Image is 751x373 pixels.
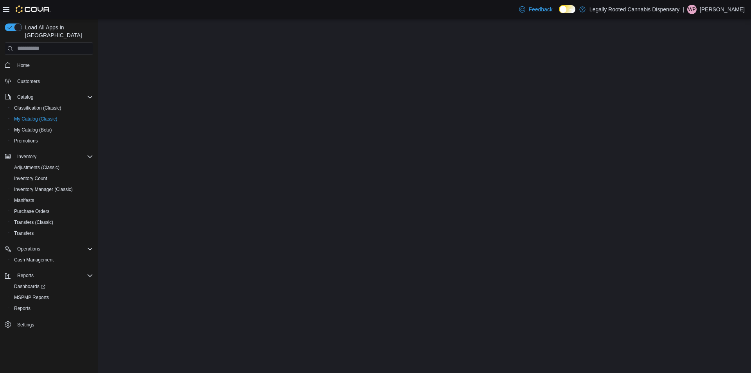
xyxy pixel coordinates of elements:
[559,5,575,13] input: Dark Mode
[14,319,93,329] span: Settings
[14,105,61,111] span: Classification (Classic)
[14,175,47,182] span: Inventory Count
[11,304,34,313] a: Reports
[11,207,93,216] span: Purchase Orders
[11,136,93,146] span: Promotions
[11,103,65,113] a: Classification (Classic)
[2,76,96,87] button: Customers
[11,255,93,265] span: Cash Management
[14,92,36,102] button: Catalog
[8,173,96,184] button: Inventory Count
[14,77,43,86] a: Customers
[14,320,37,330] a: Settings
[14,257,54,263] span: Cash Management
[8,184,96,195] button: Inventory Manager (Classic)
[11,174,50,183] a: Inventory Count
[2,151,96,162] button: Inventory
[17,246,40,252] span: Operations
[687,5,697,14] div: William Prince
[14,164,59,171] span: Adjustments (Classic)
[14,60,93,70] span: Home
[8,124,96,135] button: My Catalog (Beta)
[2,243,96,254] button: Operations
[8,254,96,265] button: Cash Management
[11,114,93,124] span: My Catalog (Classic)
[11,136,41,146] a: Promotions
[14,116,57,122] span: My Catalog (Classic)
[17,62,30,68] span: Home
[11,125,93,135] span: My Catalog (Beta)
[11,218,56,227] a: Transfers (Classic)
[11,255,57,265] a: Cash Management
[516,2,555,17] a: Feedback
[14,271,93,280] span: Reports
[11,293,52,302] a: MSPMP Reports
[11,185,76,194] a: Inventory Manager (Classic)
[11,103,93,113] span: Classification (Classic)
[11,282,49,291] a: Dashboards
[14,152,40,161] button: Inventory
[11,196,37,205] a: Manifests
[8,114,96,124] button: My Catalog (Classic)
[11,282,93,291] span: Dashboards
[14,244,43,254] button: Operations
[17,94,33,100] span: Catalog
[2,59,96,71] button: Home
[5,56,93,351] nav: Complex example
[528,5,552,13] span: Feedback
[8,292,96,303] button: MSPMP Reports
[14,186,73,193] span: Inventory Manager (Classic)
[559,13,559,14] span: Dark Mode
[14,294,49,301] span: MSPMP Reports
[14,76,93,86] span: Customers
[14,244,93,254] span: Operations
[11,304,93,313] span: Reports
[11,114,61,124] a: My Catalog (Classic)
[8,228,96,239] button: Transfers
[11,185,93,194] span: Inventory Manager (Classic)
[683,5,684,14] p: |
[11,229,93,238] span: Transfers
[11,207,53,216] a: Purchase Orders
[11,174,93,183] span: Inventory Count
[688,5,695,14] span: WP
[8,135,96,146] button: Promotions
[700,5,745,14] p: [PERSON_NAME]
[16,5,50,13] img: Cova
[8,195,96,206] button: Manifests
[11,229,37,238] a: Transfers
[14,208,50,214] span: Purchase Orders
[8,303,96,314] button: Reports
[8,103,96,114] button: Classification (Classic)
[11,163,63,172] a: Adjustments (Classic)
[17,78,40,85] span: Customers
[2,92,96,103] button: Catalog
[11,218,93,227] span: Transfers (Classic)
[11,293,93,302] span: MSPMP Reports
[14,152,93,161] span: Inventory
[14,230,34,236] span: Transfers
[14,127,52,133] span: My Catalog (Beta)
[8,281,96,292] a: Dashboards
[589,5,679,14] p: Legally Rooted Cannabis Dispensary
[14,305,31,312] span: Reports
[14,271,37,280] button: Reports
[14,92,93,102] span: Catalog
[14,283,45,290] span: Dashboards
[8,217,96,228] button: Transfers (Classic)
[14,197,34,204] span: Manifests
[11,196,93,205] span: Manifests
[17,153,36,160] span: Inventory
[8,206,96,217] button: Purchase Orders
[2,270,96,281] button: Reports
[11,125,55,135] a: My Catalog (Beta)
[17,322,34,328] span: Settings
[2,319,96,330] button: Settings
[8,162,96,173] button: Adjustments (Classic)
[14,219,53,225] span: Transfers (Classic)
[11,163,93,172] span: Adjustments (Classic)
[17,272,34,279] span: Reports
[14,138,38,144] span: Promotions
[14,61,33,70] a: Home
[22,23,93,39] span: Load All Apps in [GEOGRAPHIC_DATA]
